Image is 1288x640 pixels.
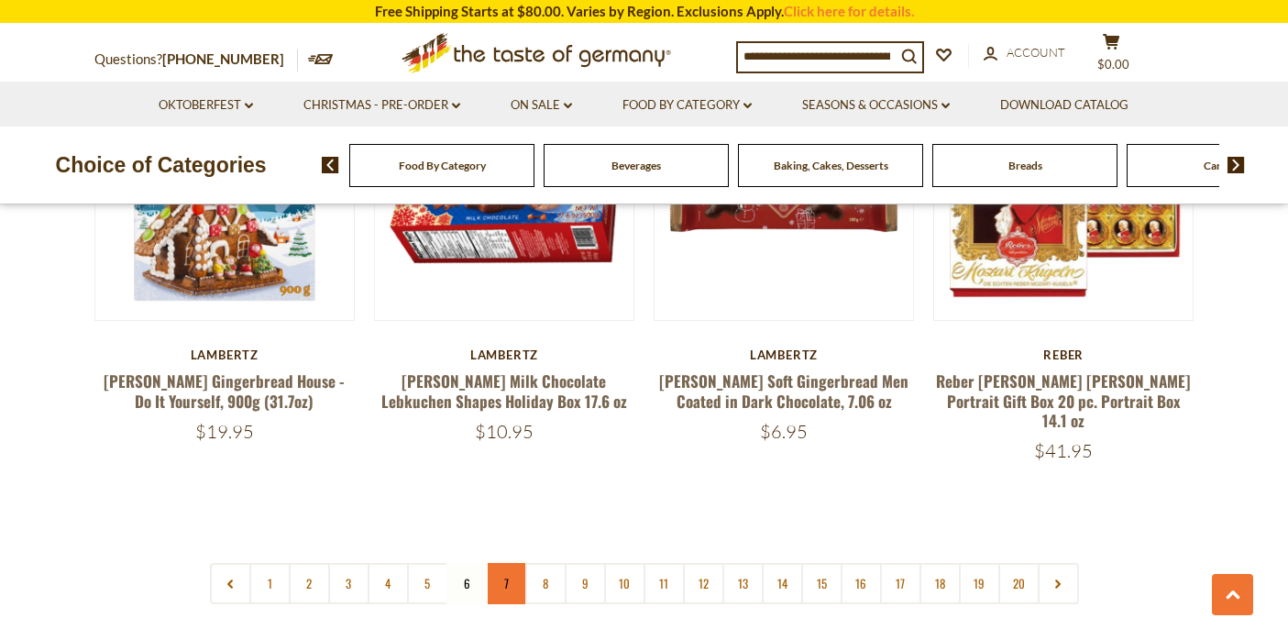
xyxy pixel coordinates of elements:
[525,563,567,604] a: 8
[984,43,1065,63] a: Account
[622,95,752,116] a: Food By Category
[1097,57,1129,72] span: $0.00
[774,159,888,172] a: Baking, Cakes, Desserts
[1007,45,1065,60] span: Account
[644,563,685,604] a: 11
[611,159,661,172] a: Beverages
[289,563,330,604] a: 2
[784,3,914,19] a: Click here for details.
[880,563,921,604] a: 17
[511,95,572,116] a: On Sale
[802,95,950,116] a: Seasons & Occasions
[1084,33,1139,79] button: $0.00
[104,370,345,412] a: [PERSON_NAME] Gingerbread House - Do It Yourself, 900g (31.7oz)
[998,563,1040,604] a: 20
[322,157,339,173] img: previous arrow
[936,370,1191,432] a: Reber [PERSON_NAME] [PERSON_NAME] Portrait Gift Box 20 pc. Portrait Box 14.1 oz
[407,563,448,604] a: 5
[94,348,356,362] div: Lambertz
[328,563,369,604] a: 3
[249,563,291,604] a: 1
[1204,159,1235,172] a: Candy
[486,563,527,604] a: 7
[841,563,882,604] a: 16
[303,95,460,116] a: Christmas - PRE-ORDER
[933,348,1194,362] div: Reber
[1034,439,1093,462] span: $41.95
[1000,95,1128,116] a: Download Catalog
[801,563,842,604] a: 15
[604,563,645,604] a: 10
[159,95,253,116] a: Oktoberfest
[1008,159,1042,172] a: Breads
[659,370,908,412] a: [PERSON_NAME] Soft Gingerbread Men Coated in Dark Chocolate, 7.06 oz
[1227,157,1245,173] img: next arrow
[565,563,606,604] a: 9
[654,348,915,362] div: Lambertz
[760,420,808,443] span: $6.95
[919,563,961,604] a: 18
[368,563,409,604] a: 4
[94,48,298,72] p: Questions?
[959,563,1000,604] a: 19
[195,420,254,443] span: $19.95
[722,563,764,604] a: 13
[162,50,284,67] a: [PHONE_NUMBER]
[683,563,724,604] a: 12
[374,348,635,362] div: Lambertz
[381,370,627,412] a: [PERSON_NAME] Milk Chocolate Lebkuchen Shapes Holiday Box 17.6 oz
[399,159,486,172] a: Food By Category
[762,563,803,604] a: 14
[475,420,534,443] span: $10.95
